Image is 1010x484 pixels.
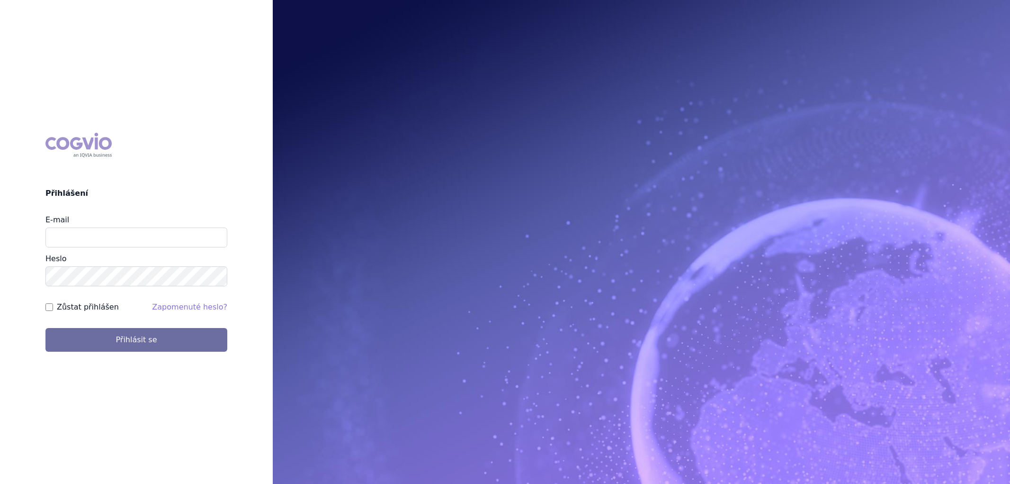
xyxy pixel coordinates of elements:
[45,254,66,263] label: Heslo
[152,302,227,311] a: Zapomenuté heslo?
[45,328,227,352] button: Přihlásit se
[45,133,112,157] div: COGVIO
[45,188,227,199] h2: Přihlášení
[45,215,69,224] label: E-mail
[57,301,119,313] label: Zůstat přihlášen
